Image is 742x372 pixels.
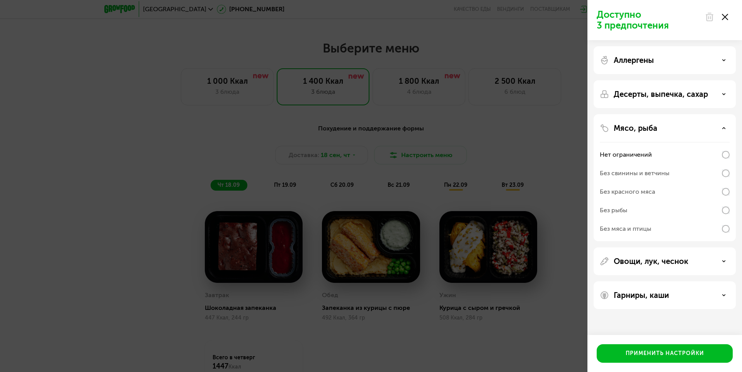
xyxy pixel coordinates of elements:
div: Без мяса и птицы [600,224,651,233]
p: Овощи, лук, чеснок [614,257,688,266]
p: Гарниры, каши [614,291,669,300]
p: Аллергены [614,56,654,65]
div: Нет ограничений [600,150,652,159]
p: Мясо, рыба [614,123,657,133]
p: Доступно 3 предпочтения [597,9,700,31]
button: Применить настройки [597,344,733,363]
div: Без свинины и ветчины [600,169,669,178]
p: Десерты, выпечка, сахар [614,90,708,99]
div: Применить настройки [626,350,704,357]
div: Без рыбы [600,206,627,215]
div: Без красного мяса [600,187,655,196]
